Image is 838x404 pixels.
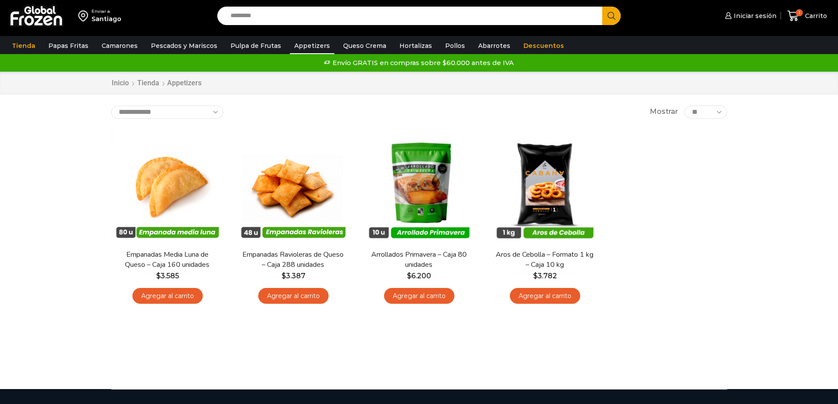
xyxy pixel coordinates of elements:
a: Aros de Cebolla – Formato 1 kg – Caja 10 kg [494,250,595,270]
a: Agregar al carrito: “Arrollados Primavera - Caja 80 unidades” [384,288,454,304]
bdi: 3.585 [156,272,179,280]
a: Pollos [441,37,469,54]
a: Papas Fritas [44,37,93,54]
img: address-field-icon.svg [78,8,91,23]
span: Iniciar sesión [732,11,776,20]
span: 1 [796,9,803,16]
a: Empanadas Media Luna de Queso – Caja 160 unidades [117,250,218,270]
a: Camarones [97,37,142,54]
a: Queso Crema [339,37,391,54]
bdi: 3.387 [282,272,305,280]
a: Agregar al carrito: “Empanadas Ravioleras de Queso - Caja 288 unidades” [258,288,329,304]
a: Appetizers [290,37,334,54]
span: $ [533,272,538,280]
a: Pescados y Mariscos [146,37,222,54]
bdi: 3.782 [533,272,557,280]
select: Pedido de la tienda [111,106,223,119]
a: Arrollados Primavera – Caja 80 unidades [368,250,469,270]
a: Pulpa de Frutas [226,37,285,54]
bdi: 6.200 [407,272,431,280]
a: Abarrotes [474,37,515,54]
a: Descuentos [519,37,568,54]
span: $ [156,272,161,280]
a: Agregar al carrito: “Empanadas Media Luna de Queso - Caja 160 unidades” [132,288,203,304]
span: Carrito [803,11,827,20]
a: Empanadas Ravioleras de Queso – Caja 288 unidades [242,250,344,270]
nav: Breadcrumb [111,78,201,88]
a: Tienda [7,37,40,54]
span: $ [282,272,286,280]
a: Tienda [137,78,160,88]
a: Hortalizas [395,37,436,54]
a: Inicio [111,78,129,88]
div: Enviar a [91,8,121,15]
div: Santiago [91,15,121,23]
h1: Appetizers [167,79,201,87]
a: Iniciar sesión [723,7,776,25]
a: Agregar al carrito: “Aros de Cebolla - Formato 1 kg - Caja 10 kg” [510,288,580,304]
a: 1 Carrito [785,6,829,26]
button: Search button [602,7,621,25]
span: $ [407,272,411,280]
span: Mostrar [650,107,678,117]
